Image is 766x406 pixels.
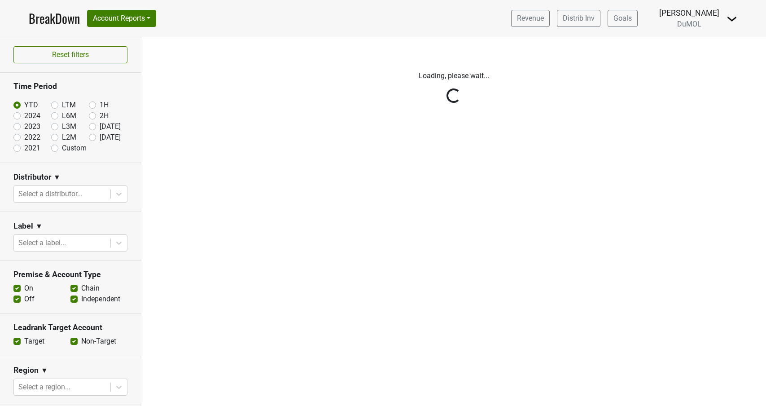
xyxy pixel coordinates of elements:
[557,10,600,27] a: Distrib Inv
[87,10,156,27] button: Account Reports
[29,9,80,28] a: BreakDown
[677,20,701,28] span: DuMOL
[205,71,703,81] p: Loading, please wait...
[511,10,550,27] a: Revenue
[727,13,737,24] img: Dropdown Menu
[608,10,638,27] a: Goals
[659,7,719,19] div: [PERSON_NAME]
